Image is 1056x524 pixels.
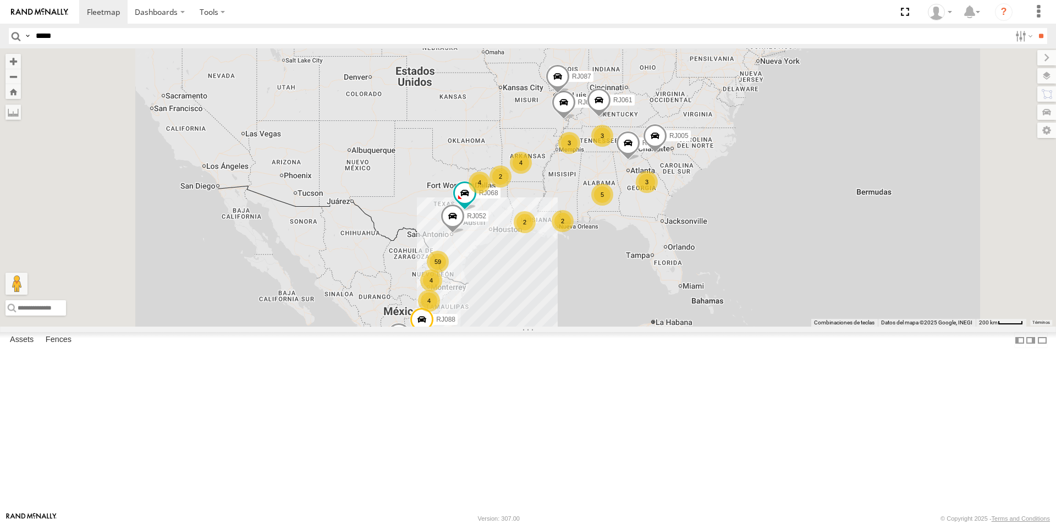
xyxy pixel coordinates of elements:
span: Datos del mapa ©2025 Google, INEGI [881,319,972,326]
button: Escala del mapa: 200 km por 42 píxeles [976,319,1026,327]
div: 4 [510,152,532,174]
label: Map Settings [1037,123,1056,138]
div: 3 [558,132,580,154]
div: 4 [420,269,442,291]
div: 3 [636,171,658,193]
label: Fences [40,333,77,348]
span: RJ068 [479,189,498,197]
button: Zoom Home [5,84,21,99]
span: RJ005 [669,132,689,140]
div: 59 [427,251,449,273]
a: Terms and Conditions [992,515,1050,522]
div: 2 [514,211,536,233]
a: Términos (se abre en una nueva pestaña) [1032,320,1050,324]
span: RJ032 [642,139,662,147]
div: 2 [552,210,574,232]
div: Jose Anaya [924,4,956,20]
button: Zoom in [5,54,21,69]
i: ? [995,3,1013,21]
a: Visit our Website [6,513,57,524]
label: Search Filter Options [1011,28,1035,44]
div: 4 [469,172,491,194]
span: RJ061 [613,96,632,104]
label: Assets [4,333,39,348]
span: RJ052 [467,213,486,220]
label: Measure [5,104,21,120]
span: RJ088 [436,316,455,323]
label: Dock Summary Table to the Right [1025,332,1036,348]
img: rand-logo.svg [11,8,68,16]
div: 4 [418,290,440,312]
button: Zoom out [5,69,21,84]
button: Combinaciones de teclas [814,319,875,327]
label: Dock Summary Table to the Left [1014,332,1025,348]
div: Version: 307.00 [478,515,520,522]
div: 3 [591,125,613,147]
span: RJ087 [572,73,591,80]
label: Hide Summary Table [1037,332,1048,348]
div: © Copyright 2025 - [941,515,1050,522]
div: 5 [591,184,613,206]
span: 200 km [979,319,998,326]
div: 2 [490,166,512,187]
span: RJ017 [578,98,597,106]
label: Search Query [23,28,32,44]
button: Arrastra al hombrecito al mapa para abrir Street View [5,273,28,295]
